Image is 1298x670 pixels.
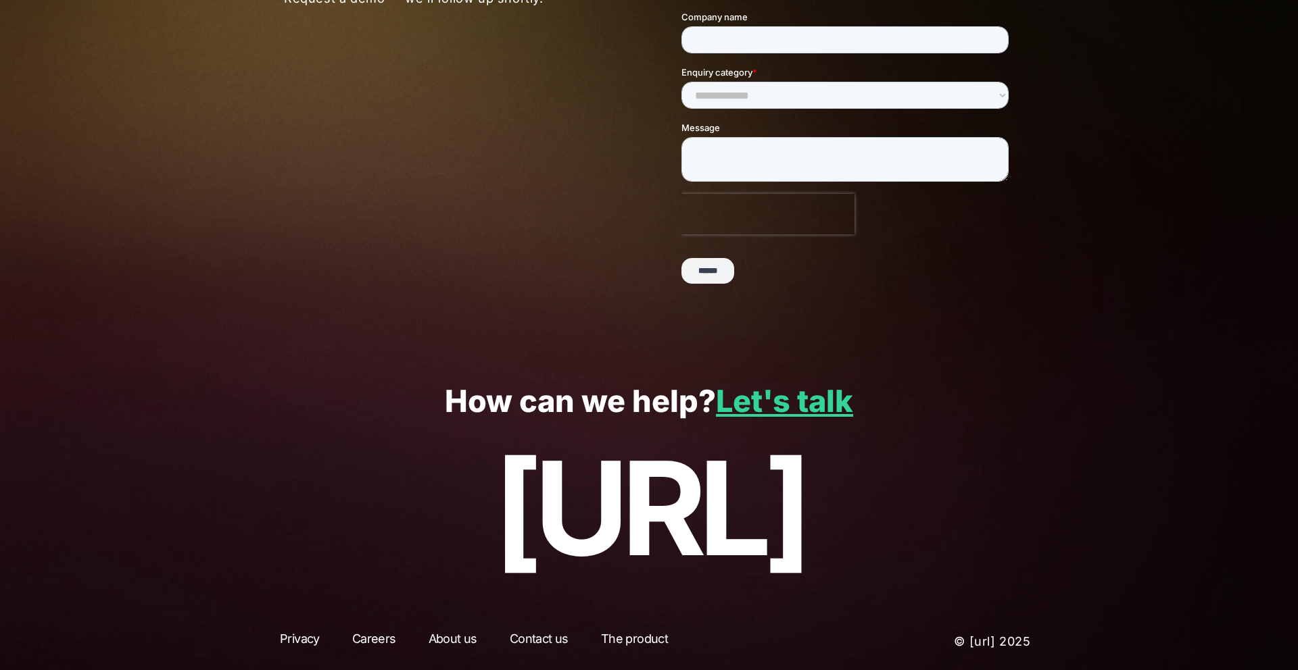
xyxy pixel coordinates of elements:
[416,629,489,654] a: About us
[41,435,1257,581] p: [URL]
[498,629,581,654] a: Contact us
[268,629,332,654] a: Privacy
[840,629,1031,654] p: © [URL] 2025
[340,629,408,654] a: Careers
[589,629,680,654] a: The product
[41,384,1257,419] p: How can we help?
[716,382,853,419] a: Let's talk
